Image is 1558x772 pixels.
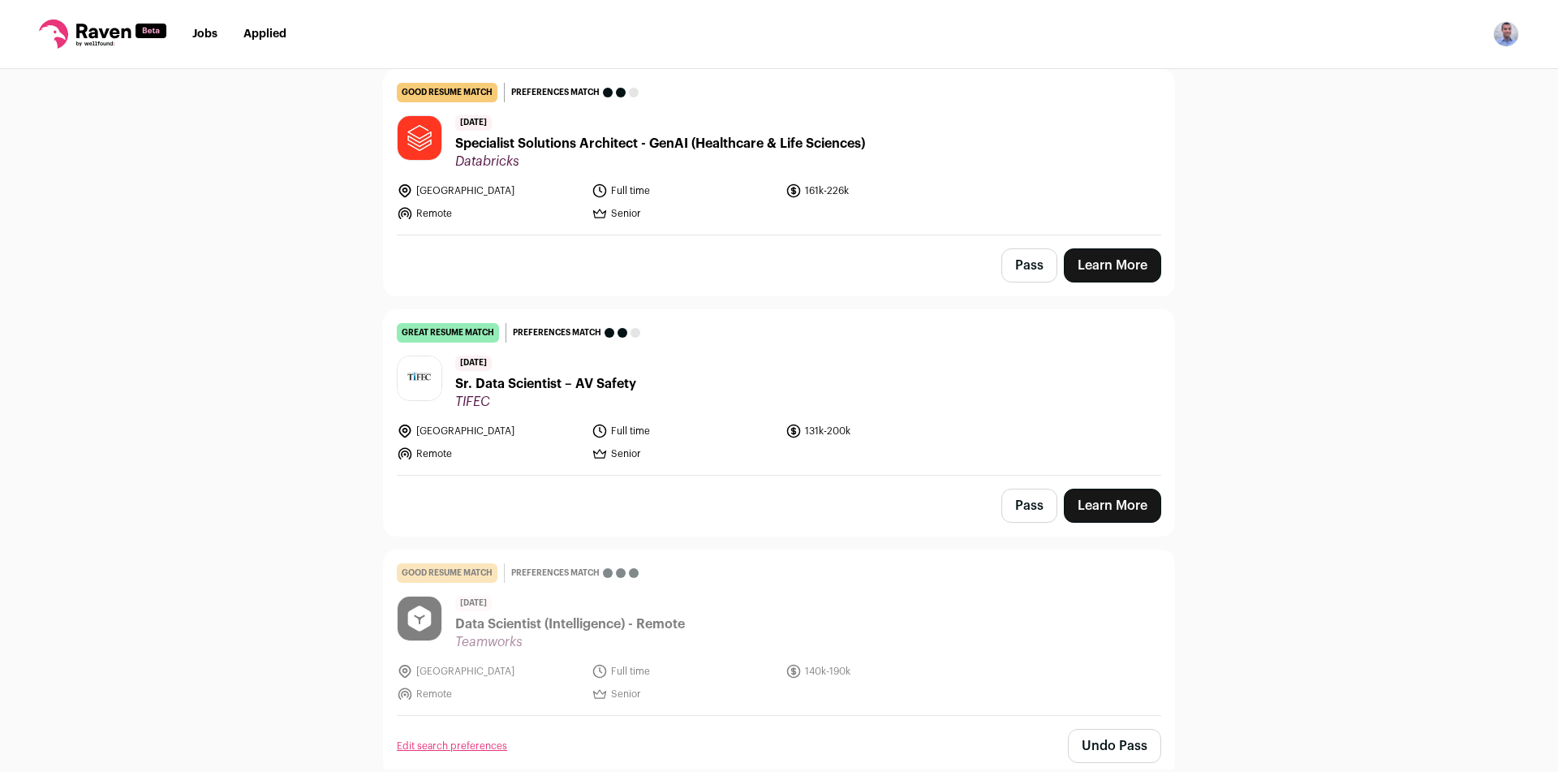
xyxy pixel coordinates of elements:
li: Remote [397,446,582,462]
a: Edit search preferences [397,740,507,753]
button: Open dropdown [1493,21,1519,47]
li: Full time [592,423,777,439]
span: Preferences match [513,325,601,341]
li: Remote [397,686,582,702]
span: [DATE] [455,115,492,131]
div: great resume match [397,323,499,343]
img: 1b226ed857d0da5fd0da8569be296b3bcbf1aa6968292c59d4fdca847b6fb578.jpg [398,597,441,640]
span: Preferences match [511,565,600,581]
li: Senior [592,686,777,702]
a: good resume match Preferences match [DATE] Specialist Solutions Architect - GenAI (Healthcare & L... [384,70,1174,235]
span: Teamworks [455,634,685,650]
li: Senior [592,205,777,222]
button: Undo Pass [1068,729,1161,763]
a: Jobs [192,28,217,40]
a: great resume match Preferences match [DATE] Sr. Data Scientist – AV Safety TIFEC [GEOGRAPHIC_DATA... [384,310,1174,475]
img: 10289794-medium_jpg [1493,21,1519,47]
span: Sr. Data Scientist – AV Safety [455,374,636,394]
li: [GEOGRAPHIC_DATA] [397,423,582,439]
span: [DATE] [455,356,492,371]
a: Learn More [1064,248,1161,282]
button: Pass [1001,489,1057,523]
li: Full time [592,183,777,199]
a: Applied [243,28,286,40]
span: Databricks [455,153,865,170]
span: Data Scientist (Intelligence) - Remote [455,615,685,634]
span: [DATE] [455,596,492,611]
li: 161k-226k [785,183,971,199]
li: 140k-190k [785,663,971,679]
button: Pass [1001,248,1057,282]
div: good resume match [397,563,497,583]
li: [GEOGRAPHIC_DATA] [397,183,582,199]
li: Full time [592,663,777,679]
li: Senior [592,446,777,462]
img: 2627820df5a5fb83b9bfcd24ab9d88b0f4a9007dcda8bd07e2cf2d932c69b857.jpg [398,116,441,160]
span: Specialist Solutions Architect - GenAI (Healthcare & Life Sciences) [455,134,865,153]
a: good resume match Preferences match [DATE] Data Scientist (Intelligence) - Remote Teamworks [GEOG... [384,550,1174,715]
span: TIFEC [455,394,636,410]
div: good resume match [397,83,497,102]
img: 1bed34e9a7ad1f5e209559f65fd51d1a42f3522dafe3eea08c5e904d6a2faa38 [398,356,441,400]
span: Preferences match [511,84,600,101]
li: Remote [397,205,582,222]
li: 131k-200k [785,423,971,439]
a: Learn More [1064,489,1161,523]
li: [GEOGRAPHIC_DATA] [397,663,582,679]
